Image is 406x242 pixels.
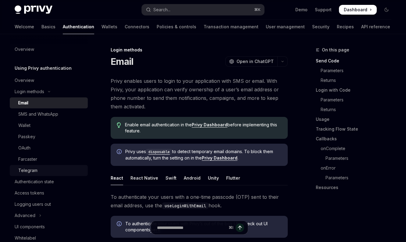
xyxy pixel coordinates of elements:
[15,19,34,34] a: Welcome
[15,5,52,14] img: dark logo
[10,75,88,86] a: Overview
[254,7,261,12] span: ⌘ K
[130,171,158,185] div: React Native
[117,122,121,128] svg: Tip
[41,19,55,34] a: Basics
[18,133,35,140] div: Passkey
[18,110,58,118] div: SMS and WhatsApp
[316,66,396,75] a: Parameters
[10,97,88,108] a: Email
[15,234,36,242] div: Whitelabel
[208,171,219,185] div: Unity
[15,189,44,197] div: Access tokens
[15,178,54,185] div: Authentication state
[15,65,72,72] h5: Using Privy authentication
[316,114,396,124] a: Usage
[316,85,396,95] a: Login with Code
[226,171,240,185] div: Flutter
[10,210,88,221] button: Toggle Advanced section
[10,154,88,165] a: Farcaster
[344,7,367,13] span: Dashboard
[125,122,282,134] span: Enable email authentication in the before implementing this feature.
[316,183,396,192] a: Resources
[10,165,88,176] a: Telegram
[316,124,396,134] a: Tracking Flow State
[153,6,170,13] div: Search...
[237,58,274,65] span: Open in ChatGPT
[18,144,30,152] div: OAuth
[192,122,227,128] a: Privy Dashboard
[204,19,258,34] a: Transaction management
[166,171,176,185] div: Swift
[146,149,172,154] a: disposable
[10,221,88,232] a: UI components
[202,155,237,161] a: Privy Dashboard
[142,4,264,15] button: Open search
[111,77,288,111] span: Privy enables users to login to your application with SMS or email. With Privy, your application ...
[15,223,45,230] div: UI components
[10,131,88,142] a: Passkey
[15,212,35,219] div: Advanced
[316,173,396,183] a: Parameters
[295,7,308,13] a: Demo
[111,47,288,53] div: Login methods
[361,19,390,34] a: API reference
[225,56,277,67] button: Open in ChatGPT
[316,105,396,114] a: Returns
[63,19,94,34] a: Authentication
[316,163,396,173] a: onError
[266,19,305,34] a: User management
[157,221,226,234] input: Ask a question...
[337,19,354,34] a: Recipes
[316,56,396,66] a: Send Code
[15,201,51,208] div: Logging users out
[10,188,88,198] a: Access tokens
[111,193,288,210] span: To authenticate your users with a one-time passcode (OTP) sent to their email address, use the hook.
[184,171,201,185] div: Android
[236,223,244,232] button: Send message
[125,19,149,34] a: Connectors
[157,19,196,34] a: Policies & controls
[111,56,133,67] h1: Email
[101,19,117,34] a: Wallets
[10,142,88,153] a: OAuth
[10,176,88,187] a: Authentication state
[146,149,172,155] code: disposable
[18,99,28,107] div: Email
[316,75,396,85] a: Returns
[382,5,391,15] button: Toggle dark mode
[10,86,88,97] button: Toggle Login methods section
[111,171,123,185] div: React
[316,95,396,105] a: Parameters
[162,202,208,209] code: useLoginWithEmail
[316,134,396,144] a: Callbacks
[10,120,88,131] a: Wallet
[15,77,34,84] div: Overview
[339,5,377,15] a: Dashboard
[15,46,34,53] div: Overview
[15,88,44,95] div: Login methods
[316,153,396,163] a: Parameters
[315,7,332,13] a: Support
[18,122,30,129] div: Wallet
[10,44,88,55] a: Overview
[18,167,37,174] div: Telegram
[125,149,282,161] span: Privy uses to detect temporary email domains. To block them automatically, turn the setting on in...
[117,149,123,155] svg: Info
[10,109,88,120] a: SMS and WhatsApp
[316,144,396,153] a: onComplete
[312,19,329,34] a: Security
[18,156,37,163] div: Farcaster
[10,199,88,210] a: Logging users out
[322,46,349,54] span: On this page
